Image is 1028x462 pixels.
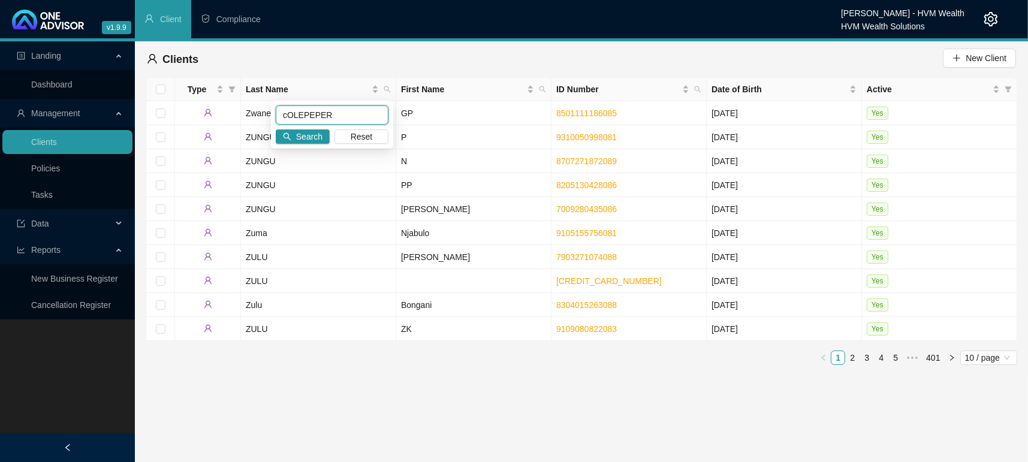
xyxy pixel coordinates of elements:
img: 2df55531c6924b55f21c4cf5d4484680-logo-light.svg [12,10,84,29]
span: Last Name [246,83,369,96]
div: Page Size [960,351,1017,365]
th: Last Name [241,78,396,101]
span: search [283,132,291,141]
a: 9310050998081 [556,132,617,142]
span: user [204,156,212,165]
a: [CREDIT_CARD_NUMBER] [556,276,662,286]
td: Bongani [396,293,551,317]
span: Search [296,130,322,143]
a: 2 [846,351,859,364]
td: Zulu [241,293,396,317]
span: ID Number [556,83,680,96]
button: right [945,351,959,365]
a: 5 [889,351,902,364]
a: 8205130428086 [556,180,617,190]
span: filter [228,86,236,93]
span: search [384,86,391,93]
a: Cancellation Register [31,300,111,310]
span: search [539,86,546,93]
span: filter [226,80,238,98]
span: user [17,109,25,117]
td: [DATE] [707,125,862,149]
span: Reset [351,130,373,143]
th: Type [175,78,241,101]
span: search [692,80,704,98]
span: user [147,53,158,64]
a: 8304015263088 [556,300,617,310]
span: user [204,108,212,117]
div: HVM Wealth Solutions [841,16,964,29]
li: 1 [831,351,845,365]
li: 4 [874,351,888,365]
a: Dashboard [31,80,73,89]
a: 4 [875,351,888,364]
span: left [820,354,827,361]
td: [DATE] [707,173,862,197]
a: 8707271872089 [556,156,617,166]
span: Client [160,14,182,24]
a: Clients [31,137,57,147]
span: user [204,180,212,189]
span: search [536,80,548,98]
a: 8501111186085 [556,108,617,118]
td: ZULU [241,245,396,269]
span: import [17,219,25,228]
a: Policies [31,164,60,173]
a: 7009280435086 [556,204,617,214]
button: Search [276,129,330,144]
button: Reset [334,129,388,144]
span: search [381,80,393,98]
td: Zwane [241,101,396,125]
th: ID Number [551,78,707,101]
span: Clients [162,53,198,65]
span: filter [1002,80,1014,98]
span: Yes [867,227,888,240]
li: 2 [845,351,860,365]
span: plus [952,54,961,62]
td: [DATE] [707,149,862,173]
div: [PERSON_NAME] - HVM Wealth [841,3,964,16]
a: 1 [831,351,845,364]
td: [DATE] [707,101,862,125]
span: v1.9.9 [102,21,131,34]
span: filter [1005,86,1012,93]
td: [PERSON_NAME] [396,197,551,221]
td: P [396,125,551,149]
li: Next Page [945,351,959,365]
span: user [204,132,212,141]
span: safety [201,14,210,23]
td: ZUNGU [241,173,396,197]
th: Active [862,78,1017,101]
td: ZK [396,317,551,341]
a: New Business Register [31,274,118,283]
span: Yes [867,179,888,192]
td: Zuma [241,221,396,245]
a: 3 [860,351,873,364]
td: [DATE] [707,197,862,221]
td: [DATE] [707,245,862,269]
a: 7903271074088 [556,252,617,262]
td: N [396,149,551,173]
td: [DATE] [707,293,862,317]
span: search [694,86,701,93]
li: 3 [860,351,874,365]
li: 401 [922,351,944,365]
span: user [204,252,212,261]
input: Search Last Name [276,105,388,125]
span: Yes [867,298,888,312]
th: Date of Birth [707,78,862,101]
span: Reports [31,245,61,255]
a: 9109080822083 [556,324,617,334]
span: line-chart [17,246,25,254]
a: Tasks [31,190,53,200]
td: ZULU [241,269,396,293]
span: ••• [903,351,922,365]
span: Yes [867,107,888,120]
span: Data [31,219,49,228]
span: Date of Birth [712,83,847,96]
span: Yes [867,274,888,288]
td: ZUNGU [241,125,396,149]
span: Compliance [216,14,261,24]
td: [DATE] [707,269,862,293]
td: ZULU [241,317,396,341]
